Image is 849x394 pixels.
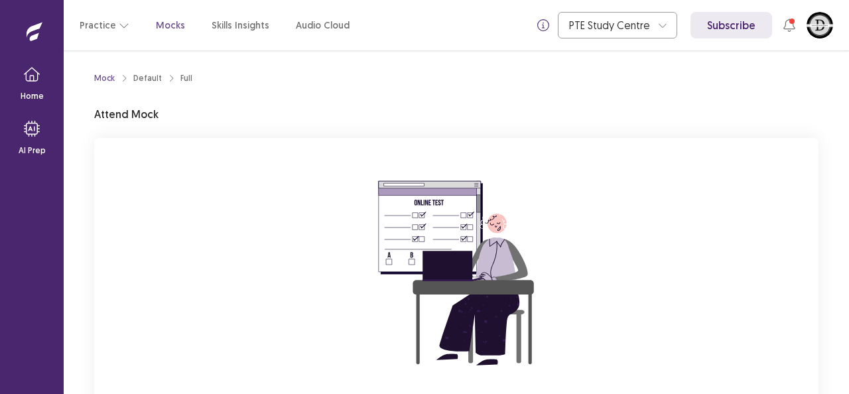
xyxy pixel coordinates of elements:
[133,72,162,84] div: Default
[94,106,159,122] p: Attend Mock
[337,154,576,393] img: attend-mock
[212,19,269,33] a: Skills Insights
[94,72,115,84] a: Mock
[21,90,44,102] p: Home
[690,12,772,38] a: Subscribe
[180,72,192,84] div: Full
[569,13,651,38] div: PTE Study Centre
[296,19,350,33] a: Audio Cloud
[156,19,185,33] a: Mocks
[80,13,129,37] button: Practice
[531,13,555,37] button: info
[94,72,192,84] nav: breadcrumb
[19,145,46,157] p: AI Prep
[807,12,833,38] button: User Profile Image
